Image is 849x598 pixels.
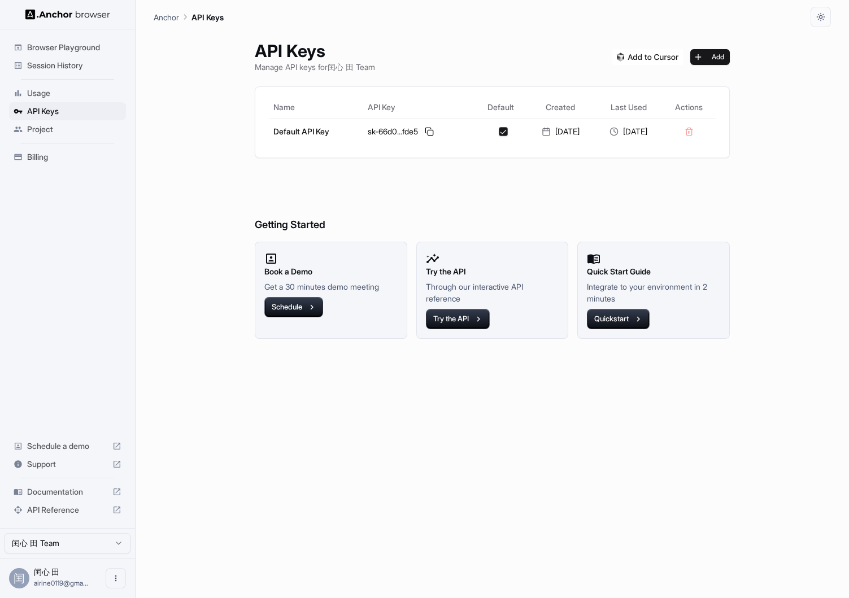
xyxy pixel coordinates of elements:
button: Add [690,49,730,65]
div: [DATE] [531,126,590,137]
span: Billing [27,151,121,163]
span: Usage [27,88,121,99]
div: Documentation [9,483,126,501]
div: Session History [9,56,126,75]
div: Schedule a demo [9,437,126,455]
p: API Keys [191,11,224,23]
span: API Keys [27,106,121,117]
button: Open menu [106,568,126,588]
div: API Keys [9,102,126,120]
div: Billing [9,148,126,166]
p: Through our interactive API reference [426,281,559,304]
button: Schedule [264,297,323,317]
h1: API Keys [255,41,375,61]
div: Support [9,455,126,473]
span: API Reference [27,504,108,516]
h2: Book a Demo [264,265,398,278]
h2: Try the API [426,265,559,278]
th: Actions [663,96,716,119]
th: Default [475,96,526,119]
div: Browser Playground [9,38,126,56]
h6: Getting Started [255,172,730,233]
span: Support [27,459,108,470]
p: Integrate to your environment in 2 minutes [587,281,720,304]
th: Name [269,96,363,119]
button: Copy API key [423,125,436,138]
div: API Reference [9,501,126,519]
span: Browser Playground [27,42,121,53]
td: Default API Key [269,119,363,144]
div: [DATE] [599,126,658,137]
nav: breadcrumb [154,11,224,23]
img: Anchor Logo [25,9,110,20]
th: Last Used [595,96,663,119]
div: sk-66d0...fde5 [368,125,471,138]
div: 闰 [9,568,29,588]
span: Schedule a demo [27,440,108,452]
span: airine0119@gmail.com [34,579,88,587]
span: Project [27,124,121,135]
th: API Key [363,96,475,119]
div: Usage [9,84,126,102]
span: Session History [27,60,121,71]
th: Created [526,96,594,119]
img: Add anchorbrowser MCP server to Cursor [612,49,683,65]
div: Project [9,120,126,138]
h2: Quick Start Guide [587,265,720,278]
p: Get a 30 minutes demo meeting [264,281,398,293]
span: 闰心 田 [34,567,59,577]
button: Quickstart [587,309,650,329]
p: Anchor [154,11,179,23]
p: Manage API keys for 闰心 田 Team [255,61,375,73]
button: Try the API [426,309,490,329]
span: Documentation [27,486,108,497]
